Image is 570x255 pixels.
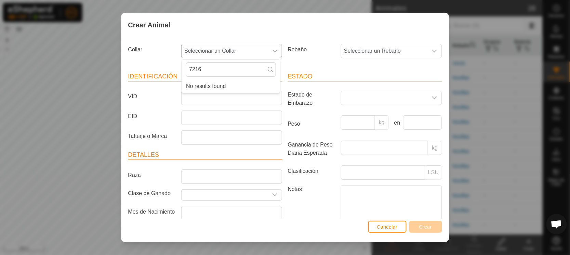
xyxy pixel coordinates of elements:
header: Estado [288,72,442,81]
label: EID [125,111,179,122]
label: Clase de Ganado [125,189,179,198]
p-inputgroup-addon: kg [375,115,389,130]
span: Seleccionar un Collar [182,44,268,58]
li: No results found [182,79,280,93]
ul: Option List [182,79,280,93]
label: Ganancia de Peso Diaria Esperada [285,141,339,157]
label: en [392,119,400,127]
div: dropdown trigger [428,44,441,58]
span: Cancelar [377,224,398,230]
span: Seleccionar un Rebaño [341,44,428,58]
label: Mes de Nacimiento [125,206,179,218]
div: dropdown trigger [268,190,282,200]
a: Chat abierto [546,214,567,234]
label: Rebaño [285,44,339,55]
label: Notas [285,185,339,224]
p-inputgroup-addon: LSU [425,165,442,180]
label: Collar [125,44,179,55]
label: VID [125,91,179,102]
header: Identificación [128,72,282,81]
label: Peso [285,115,339,132]
button: Cancelar [368,221,407,233]
header: Detalles [128,150,282,160]
p-inputgroup-addon: kg [428,141,442,155]
button: Crear [409,221,442,233]
label: Estado de Embarazo [285,91,339,107]
div: dropdown trigger [428,91,441,105]
label: Tatuaje o Marca [125,130,179,142]
span: Crear [419,224,432,230]
span: Crear Animal [128,20,171,30]
div: dropdown trigger [268,44,282,58]
label: Raza [125,169,179,181]
label: Clasificación [285,165,339,177]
